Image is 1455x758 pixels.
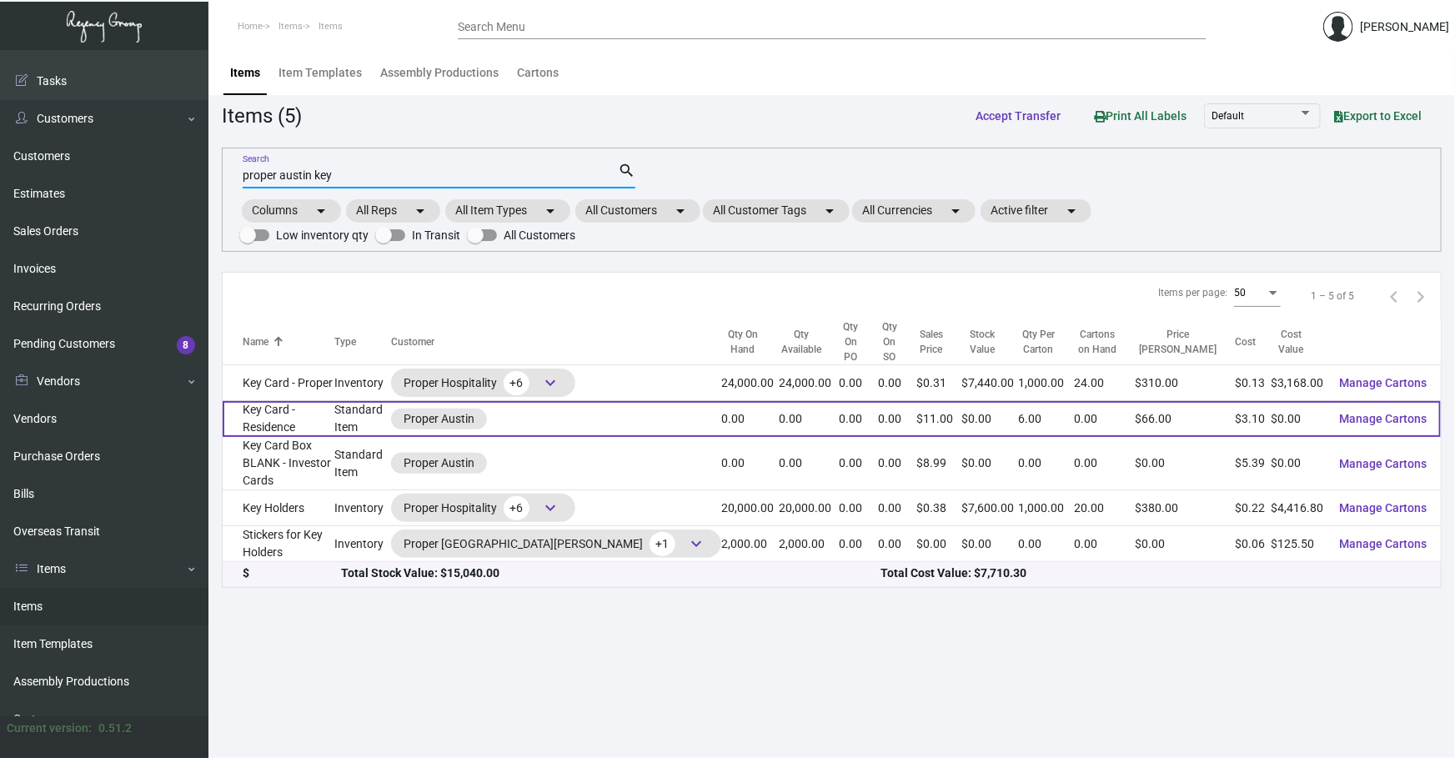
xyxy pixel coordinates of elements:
div: Proper Austin [404,410,474,428]
div: $ [243,565,341,582]
span: keyboard_arrow_down [686,534,706,554]
td: 0.00 [878,365,916,401]
mat-icon: arrow_drop_down [1061,201,1081,221]
td: 20.00 [1074,490,1136,526]
div: Qty Available [780,327,840,357]
div: Qty Per Carton [1018,327,1059,357]
div: Price [PERSON_NAME] [1136,327,1235,357]
span: +6 [504,496,529,520]
td: 0.00 [878,401,916,437]
div: Total Cost Value: $7,710.30 [881,565,1421,582]
mat-chip: All Currencies [852,199,976,223]
button: Manage Cartons [1327,493,1441,523]
td: $3.10 [1235,401,1271,437]
td: $4,416.80 [1271,490,1327,526]
div: Price [PERSON_NAME] [1136,327,1220,357]
div: Sales Price [916,327,946,357]
div: Current version: [7,720,92,737]
td: 0.00 [1018,526,1074,562]
td: 20,000.00 [780,490,840,526]
td: $310.00 [1136,365,1235,401]
td: $11.00 [916,401,961,437]
span: keyboard_arrow_down [540,373,560,393]
td: 0.00 [878,490,916,526]
td: 0.00 [1074,526,1136,562]
span: Manage Cartons [1340,537,1427,550]
div: Cost Value [1271,327,1312,357]
td: $7,600.00 [961,490,1018,526]
td: $5.39 [1235,437,1271,490]
td: $125.50 [1271,526,1327,562]
td: 6.00 [1018,401,1074,437]
td: 0.00 [721,437,779,490]
div: Qty On SO [878,319,916,364]
td: $0.00 [1136,526,1235,562]
td: 0.00 [721,401,779,437]
span: Manage Cartons [1340,457,1427,470]
td: $0.00 [916,526,961,562]
td: 0.00 [1074,437,1136,490]
div: Stock Value [961,327,1018,357]
td: 2,000.00 [780,526,840,562]
td: Inventory [335,365,391,401]
div: Type [335,334,357,349]
button: Manage Cartons [1327,404,1441,434]
td: 0.00 [780,401,840,437]
span: keyboard_arrow_down [540,498,560,518]
mat-icon: arrow_drop_down [820,201,840,221]
td: Key Holders [223,490,335,526]
span: Items [319,21,343,32]
td: $0.00 [961,437,1018,490]
span: All Customers [504,225,575,245]
td: $0.31 [916,365,961,401]
td: $0.06 [1235,526,1271,562]
span: Manage Cartons [1340,376,1427,389]
td: $0.38 [916,490,961,526]
div: 1 – 5 of 5 [1311,289,1354,304]
td: 0.00 [878,437,916,490]
button: Manage Cartons [1327,529,1441,559]
button: Print All Labels [1081,100,1200,131]
td: 24.00 [1074,365,1136,401]
mat-icon: arrow_drop_down [540,201,560,221]
div: Cost Value [1271,327,1327,357]
div: Name [243,334,268,349]
div: Sales Price [916,327,961,357]
span: Items [278,21,303,32]
div: Name [243,334,335,349]
mat-chip: All Reps [346,199,440,223]
span: Home [238,21,263,32]
td: 1,000.00 [1018,365,1074,401]
td: Standard Item [335,437,391,490]
td: 0.00 [839,437,877,490]
div: Items (5) [222,101,302,131]
td: $380.00 [1136,490,1235,526]
mat-icon: search [618,161,635,181]
span: Manage Cartons [1340,501,1427,515]
span: Export to Excel [1334,109,1422,123]
div: Stock Value [961,327,1003,357]
mat-chip: Columns [242,199,341,223]
span: In Transit [412,225,460,245]
div: Qty On Hand [721,327,764,357]
td: 0.00 [878,526,916,562]
mat-icon: arrow_drop_down [410,201,430,221]
span: Low inventory qty [276,225,369,245]
span: Accept Transfer [976,109,1061,123]
td: Inventory [335,490,391,526]
td: $66.00 [1136,401,1235,437]
td: 0.00 [1018,437,1074,490]
div: Item Templates [278,64,362,82]
td: $0.00 [961,401,1018,437]
div: Proper Austin [404,454,474,472]
td: 24,000.00 [721,365,779,401]
div: Cost [1235,334,1271,349]
mat-chip: All Customers [575,199,700,223]
button: Manage Cartons [1327,368,1441,398]
button: Manage Cartons [1327,449,1441,479]
td: Key Card - Residence [223,401,335,437]
mat-icon: arrow_drop_down [670,201,690,221]
button: Export to Excel [1321,101,1435,131]
div: Qty On SO [878,319,901,364]
td: $0.00 [1271,401,1327,437]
